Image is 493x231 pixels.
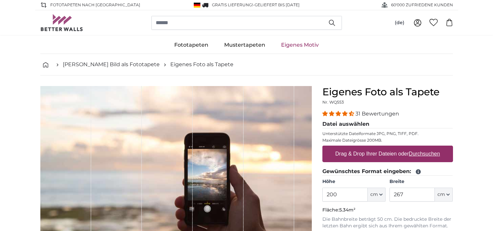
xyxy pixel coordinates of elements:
a: Eigenes Motiv [273,36,327,54]
label: Höhe [322,178,386,185]
span: 60'000 ZUFRIEDENE KUNDEN [391,2,453,8]
a: Mustertapeten [216,36,273,54]
legend: Datei auswählen [322,120,453,128]
p: Fläche: [322,207,453,213]
label: Drag & Drop Ihrer Dateien oder [333,147,443,161]
a: [PERSON_NAME] Bild als Fototapete [63,61,160,69]
u: Durchsuchen [409,151,440,157]
p: Unterstützte Dateiformate JPG, PNG, TIFF, PDF. [322,131,453,136]
span: Geliefert bis [DATE] [255,2,300,7]
img: Deutschland [194,3,200,8]
p: Maximale Dateigrösse 200MB. [322,138,453,143]
a: Fototapeten [166,36,216,54]
span: - [253,2,300,7]
span: cm [370,191,378,198]
a: Eigenes Foto als Tapete [170,61,233,69]
span: cm [437,191,445,198]
label: Breite [390,178,453,185]
span: 5.34m² [339,207,355,213]
span: GRATIS Lieferung! [212,2,253,7]
nav: breadcrumbs [40,54,453,75]
h1: Eigenes Foto als Tapete [322,86,453,98]
p: Die Bahnbreite beträgt 50 cm. Die bedruckte Breite der letzten Bahn ergibt sich aus Ihrem gewählt... [322,216,453,229]
button: (de) [390,17,410,29]
button: cm [368,188,386,202]
span: 4.32 stars [322,111,355,117]
button: cm [435,188,453,202]
span: Nr. WQ553 [322,100,344,105]
span: 31 Bewertungen [355,111,399,117]
legend: Gewünschtes Format eingeben: [322,167,453,176]
span: Fototapeten nach [GEOGRAPHIC_DATA] [50,2,140,8]
img: Betterwalls [40,14,83,31]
